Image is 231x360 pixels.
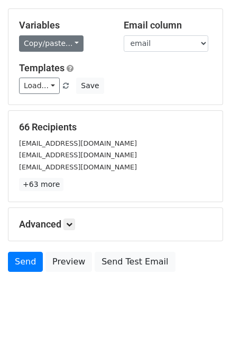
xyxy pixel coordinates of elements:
a: Templates [19,62,64,73]
h5: Email column [124,20,212,31]
a: Load... [19,78,60,94]
small: [EMAIL_ADDRESS][DOMAIN_NAME] [19,151,137,159]
a: Copy/paste... [19,35,84,52]
iframe: Chat Widget [178,309,231,360]
button: Save [76,78,104,94]
small: [EMAIL_ADDRESS][DOMAIN_NAME] [19,163,137,171]
a: +63 more [19,178,63,191]
a: Preview [45,252,92,272]
h5: Variables [19,20,108,31]
a: Send [8,252,43,272]
h5: Advanced [19,219,212,230]
h5: 66 Recipients [19,121,212,133]
small: [EMAIL_ADDRESS][DOMAIN_NAME] [19,139,137,147]
a: Send Test Email [95,252,175,272]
